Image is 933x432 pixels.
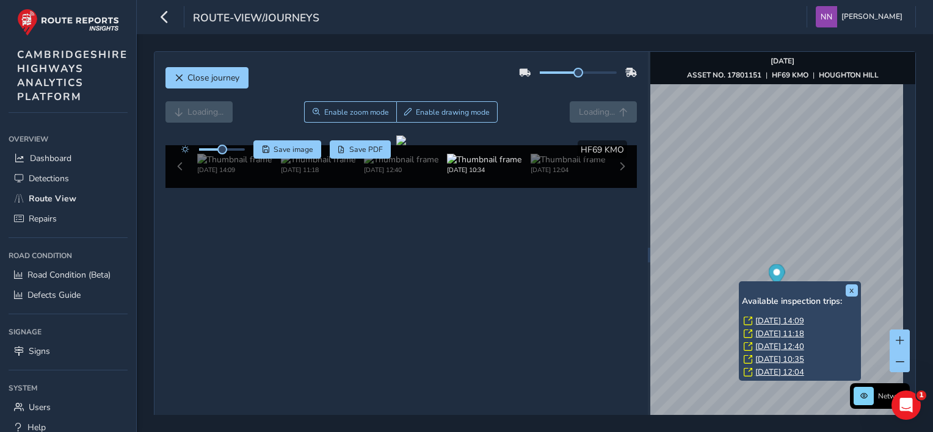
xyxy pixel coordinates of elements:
button: [PERSON_NAME] [816,6,907,27]
span: Route View [29,193,76,204]
span: 1 [917,391,926,400]
img: Thumbnail frame [281,154,355,165]
span: Save image [274,145,313,154]
strong: [DATE] [771,56,794,66]
img: Thumbnail frame [447,154,521,165]
a: Detections [9,168,128,189]
button: Draw [396,101,498,123]
button: Save [253,140,321,159]
button: PDF [330,140,391,159]
span: Close journey [187,72,239,84]
div: | | [687,70,879,80]
div: [DATE] 10:34 [447,165,521,175]
button: Zoom [304,101,396,123]
span: route-view/journeys [193,10,319,27]
span: Repairs [29,213,57,225]
div: Map marker [768,264,785,289]
a: Dashboard [9,148,128,168]
a: Defects Guide [9,285,128,305]
span: CAMBRIDGESHIRE HIGHWAYS ANALYTICS PLATFORM [17,48,128,104]
span: Signs [29,345,50,357]
strong: HF69 KMO [772,70,808,80]
a: [DATE] 12:40 [755,341,804,352]
strong: ASSET NO. 17801151 [687,70,761,80]
span: Detections [29,173,69,184]
button: Close journey [165,67,249,88]
div: Signage [9,323,128,341]
div: [DATE] 11:18 [281,165,355,175]
span: Enable drawing mode [416,107,490,117]
span: [PERSON_NAME] [841,6,902,27]
a: Signs [9,341,128,361]
a: [DATE] 11:18 [755,328,804,339]
img: rr logo [17,9,119,36]
h6: Available inspection trips: [742,297,858,307]
div: [DATE] 12:04 [531,165,605,175]
a: Repairs [9,209,128,229]
span: HF69 KMO [581,144,624,156]
a: Road Condition (Beta) [9,265,128,285]
div: Overview [9,130,128,148]
span: Enable zoom mode [324,107,389,117]
span: Users [29,401,51,413]
a: [DATE] 14:09 [755,315,804,326]
img: Thumbnail frame [197,154,272,165]
span: Road Condition (Beta) [27,269,111,281]
div: [DATE] 12:40 [364,165,438,175]
button: x [846,284,858,297]
span: Defects Guide [27,289,81,301]
a: Route View [9,189,128,209]
div: [DATE] 14:09 [197,165,272,175]
a: Users [9,397,128,417]
div: System [9,379,128,397]
span: Dashboard [30,153,71,164]
img: diamond-layout [816,6,837,27]
a: [DATE] 10:35 [755,354,804,365]
img: Thumbnail frame [531,154,605,165]
img: Thumbnail frame [364,154,438,165]
span: Network [878,391,906,401]
strong: HOUGHTON HILL [819,70,879,80]
a: [DATE] 12:04 [755,367,804,378]
iframe: Intercom live chat [891,391,921,420]
span: Save PDF [349,145,383,154]
div: Road Condition [9,247,128,265]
